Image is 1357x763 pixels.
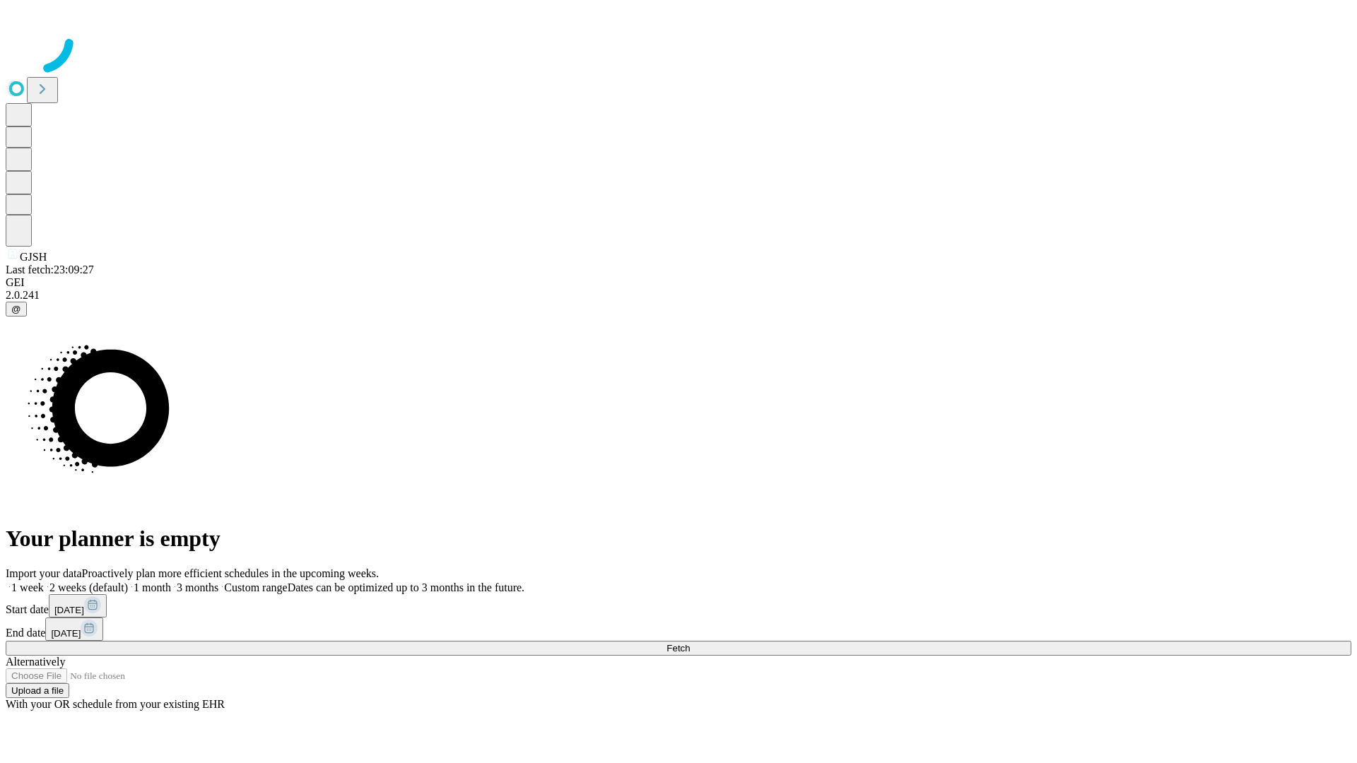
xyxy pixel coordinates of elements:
[82,567,379,579] span: Proactively plan more efficient schedules in the upcoming weeks.
[288,581,524,593] span: Dates can be optimized up to 3 months in the future.
[666,643,690,653] span: Fetch
[6,698,225,710] span: With your OR schedule from your existing EHR
[6,276,1351,289] div: GEI
[45,617,103,641] button: [DATE]
[51,628,81,639] span: [DATE]
[6,289,1351,302] div: 2.0.241
[20,251,47,263] span: GJSH
[6,302,27,317] button: @
[6,567,82,579] span: Import your data
[49,581,128,593] span: 2 weeks (default)
[177,581,218,593] span: 3 months
[6,683,69,698] button: Upload a file
[6,526,1351,552] h1: Your planner is empty
[6,617,1351,641] div: End date
[6,594,1351,617] div: Start date
[54,605,84,615] span: [DATE]
[49,594,107,617] button: [DATE]
[134,581,171,593] span: 1 month
[6,656,65,668] span: Alternatively
[224,581,287,593] span: Custom range
[11,581,44,593] span: 1 week
[6,264,94,276] span: Last fetch: 23:09:27
[6,641,1351,656] button: Fetch
[11,304,21,314] span: @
